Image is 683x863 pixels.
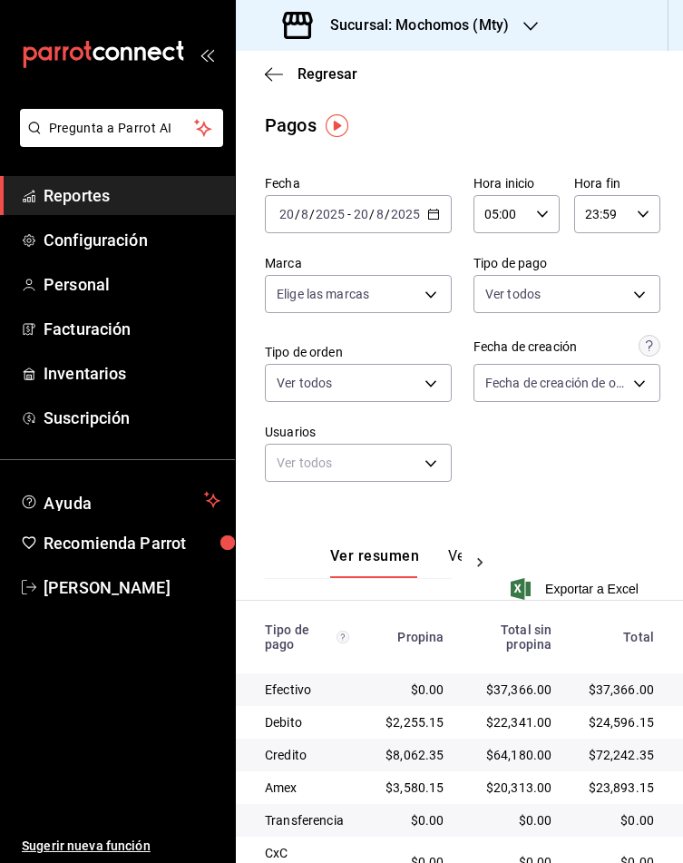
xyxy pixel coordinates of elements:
[265,426,452,438] label: Usuarios
[473,623,551,652] div: Total sin propina
[473,779,551,797] div: $20,313.00
[277,374,332,392] span: Ver todos
[448,547,516,578] button: Ver pagos
[265,65,357,83] button: Regresar
[44,406,220,430] span: Suscripción
[473,681,551,699] div: $37,366.00
[326,114,348,137] img: Tooltip marker
[44,317,220,341] span: Facturación
[369,207,375,221] span: /
[330,547,419,578] button: Ver resumen
[581,746,654,764] div: $72,242.35
[485,374,627,392] span: Fecha de creación de orden
[265,346,452,358] label: Tipo de orden
[265,713,349,731] div: Debito
[330,547,462,578] div: navigation tabs
[44,489,197,511] span: Ayuda
[337,631,349,643] svg: Los pagos realizados con Pay y otras terminales son montos brutos.
[385,207,390,221] span: /
[265,681,349,699] div: Efectivo
[265,444,452,482] div: Ver todos
[44,361,220,386] span: Inventarios
[514,578,639,600] button: Exportar a Excel
[298,65,357,83] span: Regresar
[265,746,349,764] div: Credito
[378,779,444,797] div: $3,580.15
[265,257,452,270] label: Marca
[581,681,654,699] div: $37,366.00
[300,207,309,221] input: --
[390,207,421,221] input: ----
[378,713,444,731] div: $2,255.15
[265,779,349,797] div: Amex
[581,713,654,731] div: $24,596.15
[265,112,317,139] div: Pagos
[265,811,349,829] div: Transferencia
[574,177,660,190] label: Hora fin
[200,47,214,62] button: open_drawer_menu
[277,285,369,303] span: Elige las marcas
[473,713,551,731] div: $22,341.00
[44,183,220,208] span: Reportes
[315,207,346,221] input: ----
[49,119,195,138] span: Pregunta a Parrot AI
[485,285,541,303] span: Ver todos
[20,109,223,147] button: Pregunta a Parrot AI
[378,681,444,699] div: $0.00
[473,177,560,190] label: Hora inicio
[22,837,220,856] span: Sugerir nueva función
[378,811,444,829] div: $0.00
[316,15,509,36] h3: Sucursal: Mochomos (Mty)
[378,630,444,644] div: Propina
[309,207,315,221] span: /
[44,272,220,297] span: Personal
[353,207,369,221] input: --
[376,207,385,221] input: --
[581,779,654,797] div: $23,893.15
[295,207,300,221] span: /
[473,338,577,357] div: Fecha de creación
[265,623,349,652] div: Tipo de pago
[44,575,220,600] span: [PERSON_NAME]
[473,811,551,829] div: $0.00
[44,531,220,555] span: Recomienda Parrot
[347,207,351,221] span: -
[278,207,295,221] input: --
[13,132,223,151] a: Pregunta a Parrot AI
[44,228,220,252] span: Configuración
[581,811,654,829] div: $0.00
[378,746,444,764] div: $8,062.35
[473,257,660,270] label: Tipo de pago
[265,177,452,190] label: Fecha
[473,746,551,764] div: $64,180.00
[581,630,654,644] div: Total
